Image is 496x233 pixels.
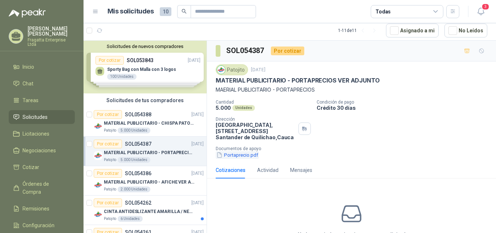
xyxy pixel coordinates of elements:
[94,122,102,130] img: Company Logo
[9,9,46,17] img: Logo peakr
[28,26,75,36] p: [PERSON_NAME] [PERSON_NAME]
[375,8,391,16] div: Todas
[23,221,54,229] span: Configuración
[104,157,116,163] p: Patojito
[23,205,49,213] span: Remisiones
[23,96,38,104] span: Tareas
[251,67,265,73] p: [DATE]
[94,140,122,148] div: Por cotizar
[94,198,122,207] div: Por cotizar
[232,105,255,111] div: Unidades
[216,64,248,75] div: Patojito
[84,166,207,196] a: Por cotizarSOL054386[DATE] Company LogoMATERIAL PUBLICITARIO - AFICHE VER ADJUNTOPatojito2.000 Un...
[474,5,487,18] button: 3
[216,105,231,111] p: 5.000
[125,200,151,205] p: SOL054262
[9,77,75,91] a: Chat
[216,151,259,159] button: Portaprecio.pdf
[9,160,75,174] a: Cotizar
[216,86,487,94] p: MAERIAL PUBLICITARIO - PORTAPRECIOS
[9,144,75,157] a: Negociaciones
[107,6,154,17] h1: Mis solicitudes
[9,93,75,107] a: Tareas
[104,186,116,192] p: Patojito
[104,216,116,222] p: Patojito
[23,80,33,88] span: Chat
[94,181,102,189] img: Company Logo
[9,218,75,232] a: Configuración
[125,171,151,176] p: SOL054386
[84,196,207,225] a: Por cotizarSOL054262[DATE] Company LogoCINTA ANTIDESLIZANTE AMARILLA / NEGRAPatojito6 Unidades
[317,105,493,111] p: Crédito 30 días
[216,146,493,151] p: Documentos de apoyo
[84,137,207,166] a: Por cotizarSOL054387[DATE] Company LogoMATERIAL PUBLICITARIO - PORTAPRECIOS VER ADJUNTOPatojito5....
[104,149,194,156] p: MATERIAL PUBLICITARIO - PORTAPRECIOS VER ADJUNTO
[104,208,194,215] p: CINTA ANTIDESLIZANTE AMARILLA / NEGRA
[191,170,204,177] p: [DATE]
[182,9,187,14] span: search
[290,166,312,174] div: Mensajes
[9,177,75,199] a: Órdenes de Compra
[94,210,102,219] img: Company Logo
[118,186,150,192] div: 2.000 Unidades
[23,146,56,154] span: Negociaciones
[84,107,207,137] a: Por cotizarSOL054388[DATE] Company LogoMATERIAL PUBLICITARIO - CHISPA PATOJITO VER ADJUNTOPatojit...
[23,163,39,171] span: Cotizar
[9,110,75,124] a: Solicitudes
[317,100,493,105] p: Condición de pago
[216,77,379,84] p: MATERIAL PUBLICITARIO - PORTAPRECIOS VER ADJUNTO
[191,141,204,148] p: [DATE]
[94,110,122,119] div: Por cotizar
[444,24,487,37] button: No Leídos
[28,38,75,47] p: Fragatta Enterprise Ltda
[9,60,75,74] a: Inicio
[191,200,204,206] p: [DATE]
[118,128,150,133] div: 5.000 Unidades
[386,24,439,37] button: Asignado a mi
[94,151,102,160] img: Company Logo
[160,7,171,16] span: 10
[216,117,296,122] p: Dirección
[217,66,225,74] img: Company Logo
[481,3,489,10] span: 3
[125,112,151,117] p: SOL054388
[257,166,279,174] div: Actividad
[216,122,296,140] p: [GEOGRAPHIC_DATA], [STREET_ADDRESS] Santander de Quilichao , Cauca
[23,63,34,71] span: Inicio
[94,169,122,178] div: Por cotizar
[23,113,48,121] span: Solicitudes
[118,216,143,222] div: 6 Unidades
[271,47,304,55] div: Por cotizar
[23,180,68,196] span: Órdenes de Compra
[23,130,49,138] span: Licitaciones
[104,120,194,127] p: MATERIAL PUBLICITARIO - CHISPA PATOJITO VER ADJUNTO
[338,25,380,36] div: 1 - 11 de 11
[216,100,311,105] p: Cantidad
[104,128,116,133] p: Patojito
[9,127,75,141] a: Licitaciones
[125,141,151,146] p: SOL054387
[226,45,265,56] h3: SOL054387
[86,44,204,49] button: Solicitudes de nuevos compradores
[104,179,194,186] p: MATERIAL PUBLICITARIO - AFICHE VER ADJUNTO
[216,166,245,174] div: Cotizaciones
[84,93,207,107] div: Solicitudes de tus compradores
[118,157,150,163] div: 5.000 Unidades
[191,111,204,118] p: [DATE]
[9,202,75,216] a: Remisiones
[84,41,207,93] div: Solicitudes de nuevos compradoresPor cotizarSOL053843[DATE] Sporty Bag con Malla con 3 logos100 U...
